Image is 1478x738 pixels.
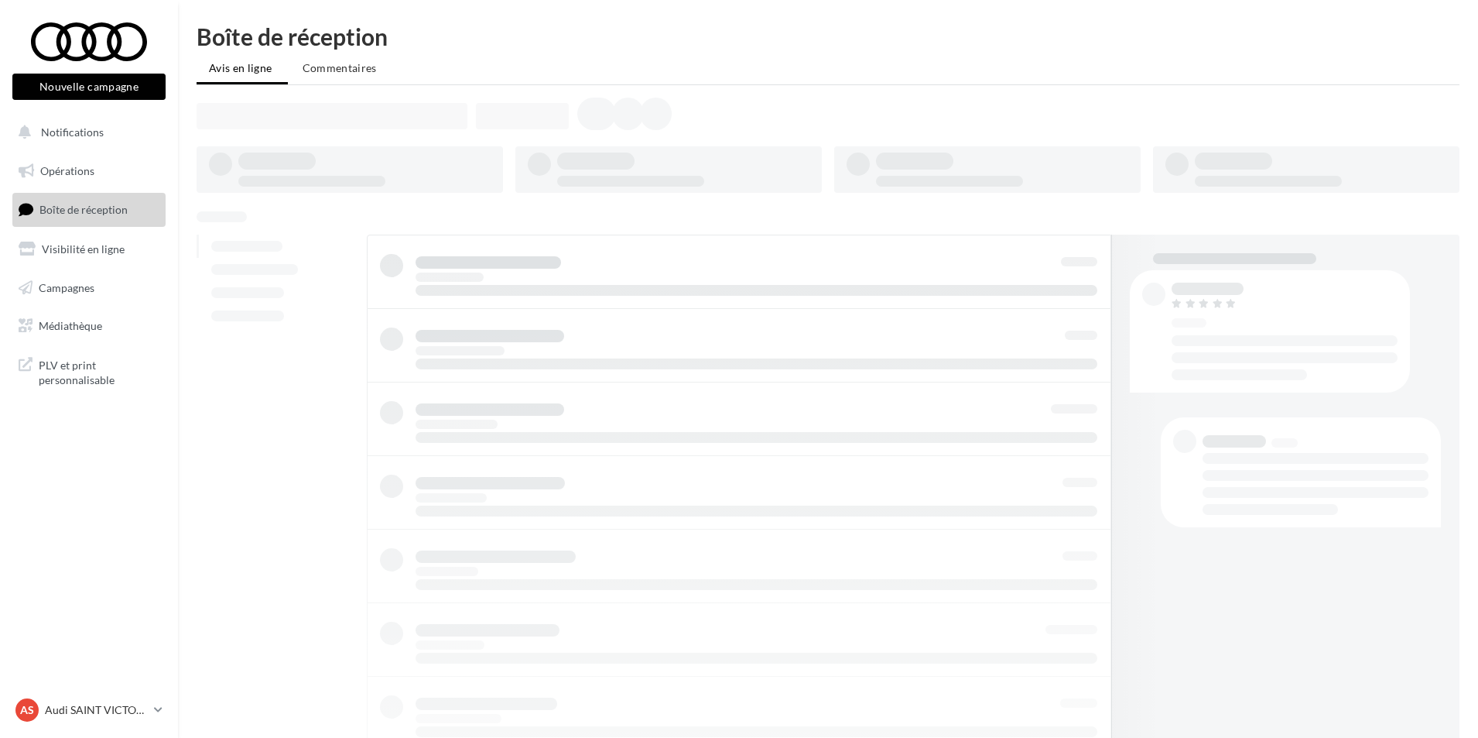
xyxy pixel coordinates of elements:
span: AS [20,702,34,718]
a: Boîte de réception [9,193,169,226]
button: Notifications [9,116,163,149]
a: Campagnes [9,272,169,304]
div: Boîte de réception [197,25,1459,48]
a: Opérations [9,155,169,187]
a: Visibilité en ligne [9,233,169,266]
span: Campagnes [39,280,94,293]
span: PLV et print personnalisable [39,355,159,388]
span: Visibilité en ligne [42,242,125,256]
span: Boîte de réception [39,203,128,216]
button: Nouvelle campagne [12,74,166,100]
a: PLV et print personnalisable [9,348,169,394]
span: Commentaires [303,61,377,74]
a: AS Audi SAINT VICTORET [12,695,166,725]
span: Opérations [40,164,94,177]
p: Audi SAINT VICTORET [45,702,148,718]
span: Médiathèque [39,319,102,332]
span: Notifications [41,125,104,139]
a: Médiathèque [9,310,169,342]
